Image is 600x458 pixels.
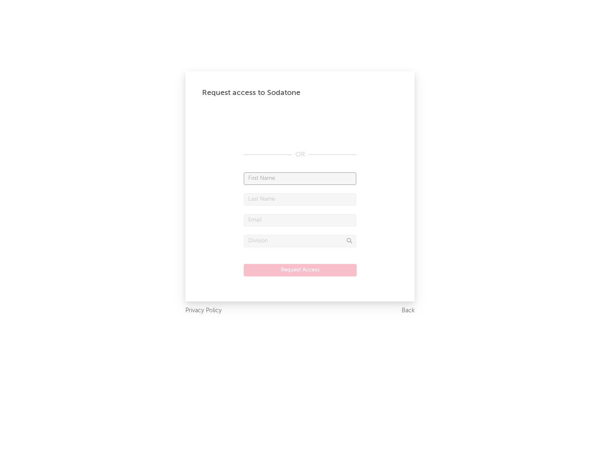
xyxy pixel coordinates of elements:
[202,88,398,98] div: Request access to Sodatone
[244,235,356,247] input: Division
[244,172,356,185] input: First Name
[244,264,357,276] button: Request Access
[244,214,356,227] input: Email
[402,306,415,316] a: Back
[244,193,356,206] input: Last Name
[244,150,356,160] div: OR
[185,306,222,316] a: Privacy Policy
